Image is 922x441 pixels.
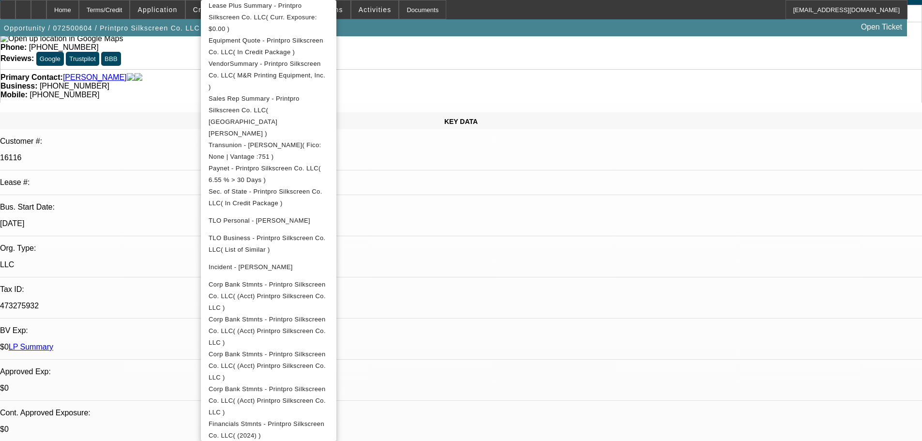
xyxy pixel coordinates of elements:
[209,2,317,32] span: Lease Plus Summary - Printpro Silkscreen Co. LLC( Curr. Exposure: $0.00 )
[209,234,326,253] span: TLO Business - Printpro Silkscreen Co. LLC( List of Similar )
[209,385,326,416] span: Corp Bank Stmnts - Printpro Silkscreen Co. LLC( (Acct) Printpro Silkscreen Co. LLC )
[201,58,336,93] button: VendorSummary - Printpro Silkscreen Co. LLC( M&R Printing Equipment, Inc. )
[209,60,325,91] span: VendorSummary - Printpro Silkscreen Co. LLC( M&R Printing Equipment, Inc. )
[209,420,324,439] span: Financials Stmnts - Printpro Silkscreen Co. LLC( (2024) )
[209,141,321,160] span: Transunion - [PERSON_NAME]( Fico: None | Vantage :751 )
[209,350,326,381] span: Corp Bank Stmnts - Printpro Silkscreen Co. LLC( (Acct) Printpro Silkscreen Co. LLC )
[201,256,336,279] button: Incident - Coughlin, Derek
[209,165,321,183] span: Paynet - Printpro Silkscreen Co. LLC( 6.55 % > 30 Days )
[209,217,310,224] span: TLO Personal - [PERSON_NAME]
[201,93,336,139] button: Sales Rep Summary - Printpro Silkscreen Co. LLC( Mansfield, Jeff )
[201,139,336,163] button: Transunion - Coughlin, Derek( Fico: None | Vantage :751 )
[201,279,336,314] button: Corp Bank Stmnts - Printpro Silkscreen Co. LLC( (Acct) Printpro Silkscreen Co. LLC )
[209,95,300,137] span: Sales Rep Summary - Printpro Silkscreen Co. LLC( [GEOGRAPHIC_DATA][PERSON_NAME] )
[201,35,336,58] button: Equipment Quote - Printpro Silkscreen Co. LLC( In Credit Package )
[201,383,336,418] button: Corp Bank Stmnts - Printpro Silkscreen Co. LLC( (Acct) Printpro Silkscreen Co. LLC )
[201,349,336,383] button: Corp Bank Stmnts - Printpro Silkscreen Co. LLC( (Acct) Printpro Silkscreen Co. LLC )
[209,188,322,207] span: Sec. of State - Printpro Silkscreen Co. LLC( In Credit Package )
[209,37,323,56] span: Equipment Quote - Printpro Silkscreen Co. LLC( In Credit Package )
[201,209,336,232] button: TLO Personal - Coughlin, Derek
[201,163,336,186] button: Paynet - Printpro Silkscreen Co. LLC( 6.55 % > 30 Days )
[201,314,336,349] button: Corp Bank Stmnts - Printpro Silkscreen Co. LLC( (Acct) Printpro Silkscreen Co. LLC )
[201,186,336,209] button: Sec. of State - Printpro Silkscreen Co. LLC( In Credit Package )
[209,316,326,346] span: Corp Bank Stmnts - Printpro Silkscreen Co. LLC( (Acct) Printpro Silkscreen Co. LLC )
[201,232,336,256] button: TLO Business - Printpro Silkscreen Co. LLC( List of Similar )
[209,263,293,271] span: Incident - [PERSON_NAME]
[209,281,326,311] span: Corp Bank Stmnts - Printpro Silkscreen Co. LLC( (Acct) Printpro Silkscreen Co. LLC )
